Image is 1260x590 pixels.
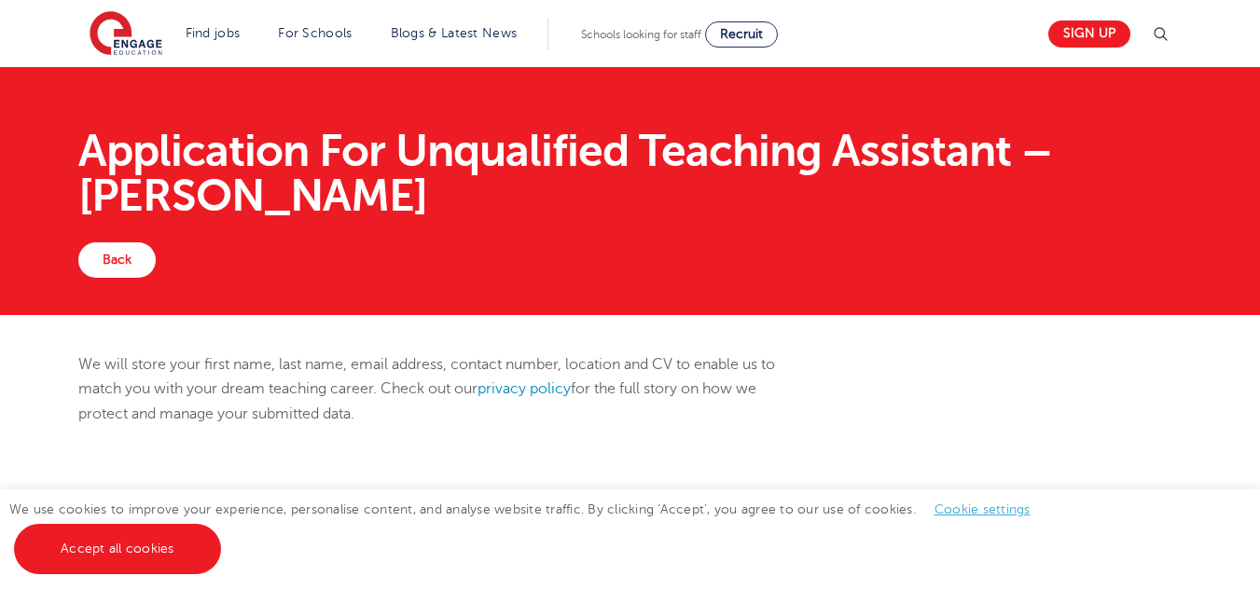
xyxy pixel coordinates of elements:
img: Engage Education [90,11,162,58]
a: Recruit [705,21,778,48]
a: privacy policy [478,380,571,397]
p: We will store your first name, last name, email address, contact number, location and CV to enabl... [78,352,805,426]
a: For Schools [278,26,352,40]
a: Cookie settings [935,502,1031,516]
span: We use cookies to improve your experience, personalise content, and analyse website traffic. By c... [9,502,1049,556]
span: Recruit [720,27,763,41]
a: Back [78,242,156,278]
span: Schools looking for staff [581,28,701,41]
a: Find jobs [186,26,241,40]
a: Sign up [1048,21,1130,48]
a: Accept all cookies [14,524,221,574]
h1: Application For Unqualified Teaching Assistant – [PERSON_NAME] [78,129,1182,218]
a: Blogs & Latest News [391,26,518,40]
